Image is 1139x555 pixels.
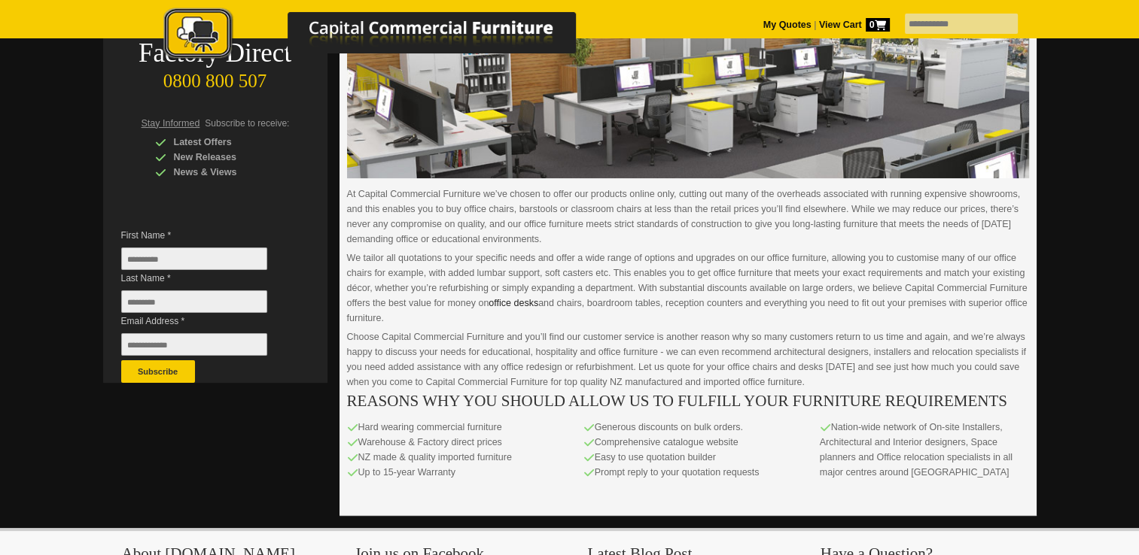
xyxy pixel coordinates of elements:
span: Email Address * [121,314,290,329]
p: We tailor all quotations to your specific needs and offer a wide range of options and upgrades on... [347,250,1029,326]
a: Capital Commercial Furniture Logo [122,8,649,67]
span: Stay Informed [142,118,200,129]
p: Nation-wide network of On-site Installers, Architectural and Interior designers, Space planners a... [820,420,1029,480]
span: Subscribe to receive: [205,118,289,129]
div: News & Views [155,165,298,180]
button: Subscribe [121,360,195,383]
a: My Quotes [763,20,812,30]
a: View Cart0 [816,20,889,30]
input: Last Name * [121,290,267,313]
div: Latest Offers [155,135,298,150]
p: Hard wearing commercial furniture Warehouse & Factory direct prices NZ made & quality imported fu... [347,420,556,480]
span: First Name * [121,228,290,243]
strong: View Cart [819,20,890,30]
a: office desks [489,298,538,308]
img: Capital Commercial Furniture Logo [122,8,649,62]
div: 0800 800 507 [103,63,327,92]
p: At Capital Commercial Furniture we’ve chosen to offer our products online only, cutting out many ... [347,187,1029,247]
span: Last Name * [121,271,290,286]
input: Email Address * [121,333,267,356]
span: 0 [866,18,890,32]
p: Choose Capital Commercial Furniture and you’ll find our customer service is another reason why so... [347,329,1029,390]
div: New Releases [155,150,298,165]
input: First Name * [121,247,267,270]
div: Factory Direct [103,43,327,64]
p: Generous discounts on bulk orders. Comprehensive catalogue website Easy to use quotation builder ... [583,420,793,480]
h3: REASONS WHY YOU SHOULD ALLOW US TO FULFILL YOUR FURNITURE REQUIREMENTS [347,393,1029,408]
